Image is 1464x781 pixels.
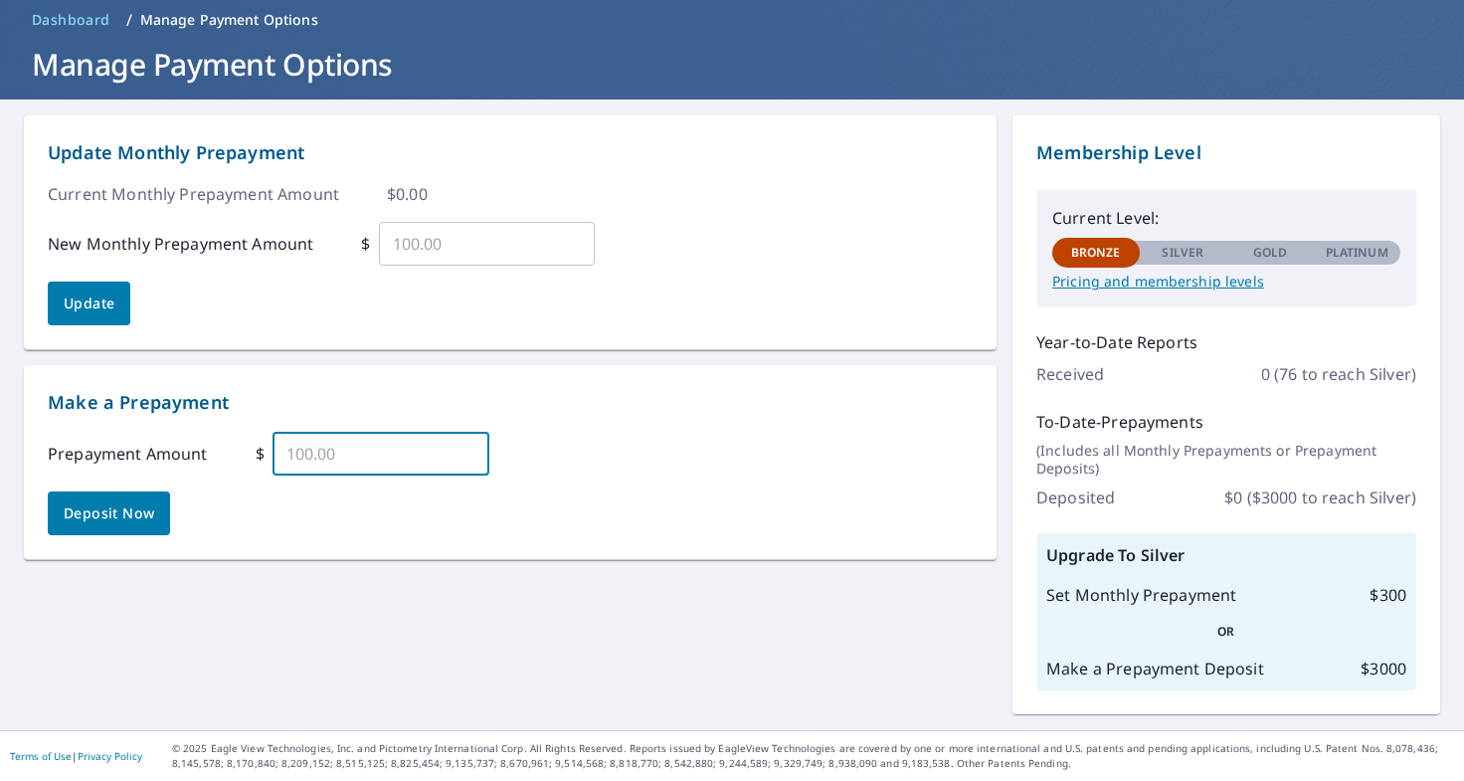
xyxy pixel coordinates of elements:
[1046,657,1264,681] p: Make a Prepayment Deposit
[1361,657,1406,681] p: $ 3000
[48,442,208,466] p: Prepayment Amount
[1046,583,1236,607] p: Set Monthly Prepayment
[1224,486,1416,509] p: $ 0 ($3000 to reach Silver)
[1036,139,1416,166] p: Membership Level
[24,4,118,36] a: Dashboard
[48,389,973,416] p: Make a Prepayment
[1036,330,1416,354] p: Year-to-Date Reports
[1036,486,1115,509] p: Deposited
[64,501,154,526] span: Deposit Now
[48,182,339,206] p: Current Monthly Prepayment Amount
[32,10,110,30] span: Dashboard
[172,741,1454,771] p: © 2025 Eagle View Technologies, Inc. and Pictometry International Corp. All Rights Reserved. Repo...
[1370,583,1406,607] p: $ 300
[126,8,132,32] li: /
[48,491,170,535] button: Deposit Now
[1036,442,1416,478] p: (Includes all Monthly Prepayments or Prepayment Deposits)
[78,749,142,763] a: Privacy Policy
[1253,244,1287,262] p: Gold
[361,232,370,256] p: $
[379,216,596,272] input: 100.00
[24,4,1440,36] nav: breadcrumb
[387,182,428,206] p: $ 0.00
[24,44,1440,85] h1: Manage Payment Options
[48,139,973,166] p: Update Monthly Prepayment
[256,442,265,466] p: $
[1052,206,1400,230] p: Current Level:
[10,750,142,762] p: |
[1036,410,1416,434] p: To-Date-Prepayments
[48,232,313,256] p: New Monthly Prepayment Amount
[1052,273,1400,291] a: Pricing and membership levels
[1071,244,1121,262] p: Bronze
[1046,623,1406,641] p: OR
[1046,543,1406,567] p: Upgrade To Silver
[273,426,489,482] input: 100.00
[64,292,114,316] span: Update
[48,282,130,325] button: Update
[10,749,72,763] a: Terms of Use
[1036,362,1104,386] p: Received
[1261,362,1416,386] p: 0 (76 to reach Silver)
[1326,244,1388,262] p: Platinum
[1162,244,1203,262] p: Silver
[140,10,318,30] p: Manage Payment Options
